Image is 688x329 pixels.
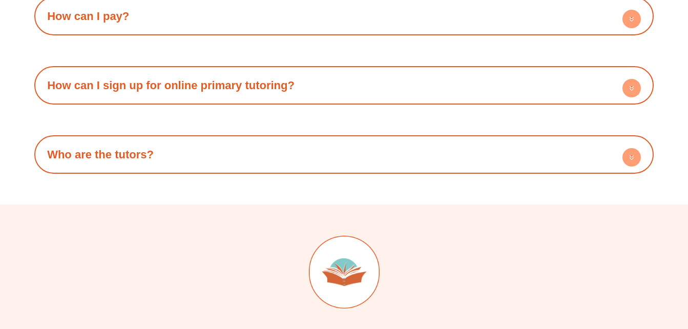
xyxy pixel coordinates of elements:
[47,79,295,92] a: How can I sign up for online primary tutoring?
[39,71,649,99] h4: How can I sign up for online primary tutoring?
[39,2,649,30] h4: How can I pay?
[517,213,688,329] iframe: Chat Widget
[47,148,154,161] a: Who are the tutors?
[39,140,649,169] h4: Who are the tutors?
[47,10,129,23] a: How can I pay?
